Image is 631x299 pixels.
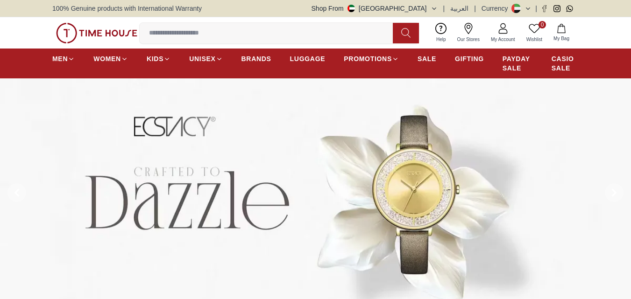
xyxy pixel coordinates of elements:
[241,54,271,63] span: BRANDS
[539,21,546,28] span: 0
[487,36,519,43] span: My Account
[147,50,170,67] a: KIDS
[455,50,484,67] a: GIFTING
[521,21,548,45] a: 0Wishlist
[344,50,399,67] a: PROMOTIONS
[552,54,579,73] span: CASIO SALE
[432,36,450,43] span: Help
[450,4,468,13] button: العربية
[503,50,533,76] a: PAYDAY SALE
[523,36,546,43] span: Wishlist
[535,4,537,13] span: |
[503,54,533,73] span: PAYDAY SALE
[93,50,128,67] a: WOMEN
[147,54,163,63] span: KIDS
[482,4,512,13] div: Currency
[550,35,573,42] span: My Bag
[541,5,548,12] a: Facebook
[52,4,202,13] span: 100% Genuine products with International Warranty
[52,50,75,67] a: MEN
[552,50,579,76] a: CASIO SALE
[347,5,355,12] img: United Arab Emirates
[548,22,575,44] button: My Bag
[52,54,68,63] span: MEN
[241,50,271,67] a: BRANDS
[56,23,137,43] img: ...
[431,21,452,45] a: Help
[553,5,560,12] a: Instagram
[312,4,438,13] button: Shop From[GEOGRAPHIC_DATA]
[290,50,326,67] a: LUGGAGE
[566,5,573,12] a: Whatsapp
[93,54,121,63] span: WOMEN
[189,54,215,63] span: UNISEX
[189,50,222,67] a: UNISEX
[344,54,392,63] span: PROMOTIONS
[452,21,485,45] a: Our Stores
[418,50,436,67] a: SALE
[455,54,484,63] span: GIFTING
[454,36,483,43] span: Our Stores
[290,54,326,63] span: LUGGAGE
[474,4,476,13] span: |
[418,54,436,63] span: SALE
[443,4,445,13] span: |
